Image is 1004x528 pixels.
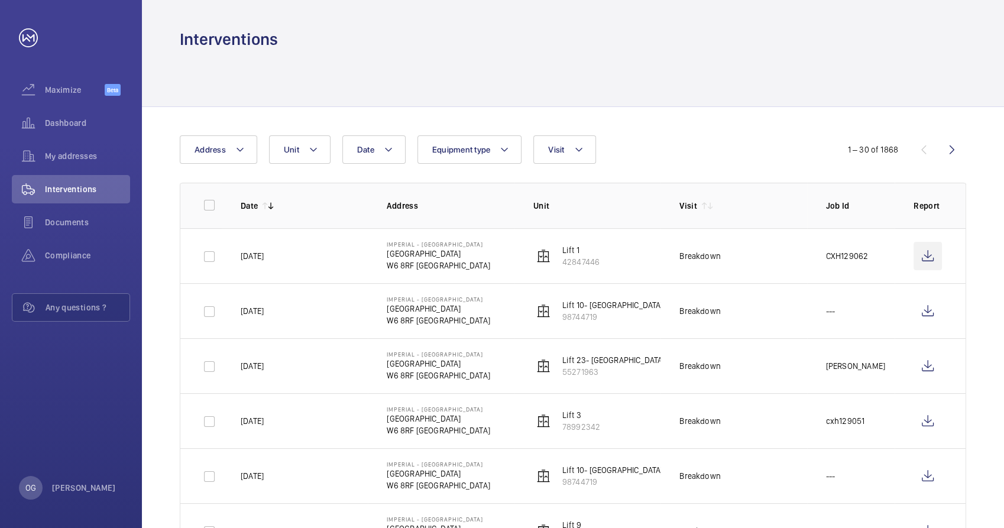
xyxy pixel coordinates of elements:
[679,360,721,372] div: Breakdown
[536,469,550,483] img: elevator.svg
[284,145,299,154] span: Unit
[387,241,490,248] p: Imperial - [GEOGRAPHIC_DATA]
[562,476,731,488] p: 98744719
[562,409,600,421] p: Lift 3
[195,145,226,154] span: Address
[387,370,490,381] p: W6 8RF [GEOGRAPHIC_DATA]
[679,470,721,482] div: Breakdown
[387,260,490,271] p: W6 8RF [GEOGRAPHIC_DATA]
[826,250,869,262] p: CXH129062
[847,144,898,156] div: 1 – 30 of 1868
[826,360,885,372] p: [PERSON_NAME]
[342,135,406,164] button: Date
[562,256,600,268] p: 42847446
[387,200,514,212] p: Address
[387,480,490,491] p: W6 8RF [GEOGRAPHIC_DATA]
[45,250,130,261] span: Compliance
[241,305,264,317] p: [DATE]
[562,464,731,476] p: Lift 10- [GEOGRAPHIC_DATA] Block (Passenger)
[387,425,490,436] p: W6 8RF [GEOGRAPHIC_DATA]
[826,200,895,212] p: Job Id
[679,305,721,317] div: Breakdown
[562,311,731,323] p: 98744719
[536,304,550,318] img: elevator.svg
[180,135,257,164] button: Address
[387,248,490,260] p: [GEOGRAPHIC_DATA]
[241,360,264,372] p: [DATE]
[562,421,600,433] p: 78992342
[241,250,264,262] p: [DATE]
[357,145,374,154] span: Date
[387,296,490,303] p: Imperial - [GEOGRAPHIC_DATA]
[387,461,490,468] p: Imperial - [GEOGRAPHIC_DATA]
[241,415,264,427] p: [DATE]
[45,117,130,129] span: Dashboard
[45,183,130,195] span: Interventions
[46,302,129,313] span: Any questions ?
[432,145,491,154] span: Equipment type
[387,468,490,480] p: [GEOGRAPHIC_DATA]
[679,415,721,427] div: Breakdown
[387,406,490,413] p: Imperial - [GEOGRAPHIC_DATA]
[25,482,36,494] p: OG
[241,470,264,482] p: [DATE]
[45,84,105,96] span: Maximize
[533,135,595,164] button: Visit
[562,299,731,311] p: Lift 10- [GEOGRAPHIC_DATA] Block (Passenger)
[387,358,490,370] p: [GEOGRAPHIC_DATA]
[826,470,835,482] p: ---
[105,84,121,96] span: Beta
[914,200,942,212] p: Report
[562,354,733,366] p: Lift 23- [GEOGRAPHIC_DATA] Block (Passenger)
[536,414,550,428] img: elevator.svg
[45,216,130,228] span: Documents
[679,250,721,262] div: Breakdown
[387,351,490,358] p: Imperial - [GEOGRAPHIC_DATA]
[562,244,600,256] p: Lift 1
[562,366,733,378] p: 55271963
[536,359,550,373] img: elevator.svg
[241,200,258,212] p: Date
[417,135,522,164] button: Equipment type
[180,28,278,50] h1: Interventions
[52,482,116,494] p: [PERSON_NAME]
[387,413,490,425] p: [GEOGRAPHIC_DATA]
[826,305,835,317] p: ---
[387,303,490,315] p: [GEOGRAPHIC_DATA]
[548,145,564,154] span: Visit
[536,249,550,263] img: elevator.svg
[387,315,490,326] p: W6 8RF [GEOGRAPHIC_DATA]
[826,415,865,427] p: cxh129051
[387,516,490,523] p: Imperial - [GEOGRAPHIC_DATA]
[533,200,660,212] p: Unit
[269,135,331,164] button: Unit
[679,200,697,212] p: Visit
[45,150,130,162] span: My addresses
